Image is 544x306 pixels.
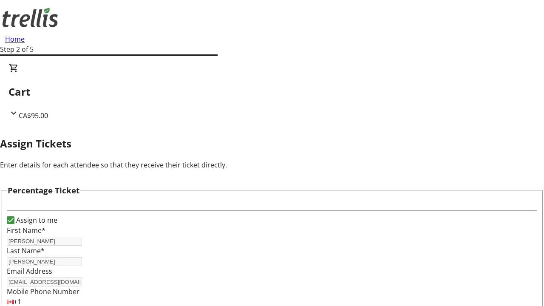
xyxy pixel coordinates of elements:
[8,184,79,196] h3: Percentage Ticket
[8,63,535,121] div: CartCA$95.00
[7,287,79,296] label: Mobile Phone Number
[14,215,57,225] label: Assign to me
[7,266,52,276] label: Email Address
[7,246,45,255] label: Last Name*
[7,226,45,235] label: First Name*
[8,84,535,99] h2: Cart
[19,111,48,120] span: CA$95.00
